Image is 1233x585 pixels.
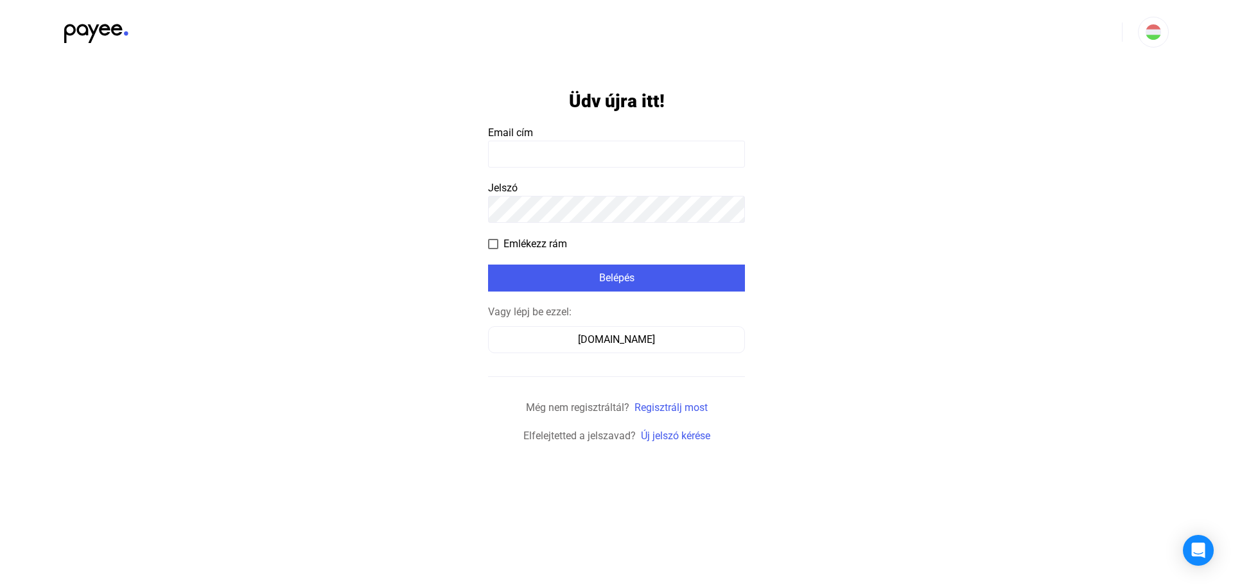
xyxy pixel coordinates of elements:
div: Open Intercom Messenger [1183,535,1214,566]
span: Elfelejtetted a jelszavad? [523,430,636,442]
span: Jelszó [488,182,518,194]
a: Új jelszó kérése [641,430,710,442]
div: Belépés [492,270,741,286]
button: HU [1138,17,1169,48]
div: [DOMAIN_NAME] [493,332,740,347]
a: Regisztrálj most [634,401,708,414]
button: Belépés [488,265,745,292]
span: Email cím [488,127,533,139]
a: [DOMAIN_NAME] [488,333,745,345]
div: Vagy lépj be ezzel: [488,304,745,320]
img: black-payee-blue-dot.svg [64,17,128,43]
span: Még nem regisztráltál? [526,401,629,414]
img: HU [1146,24,1161,40]
button: [DOMAIN_NAME] [488,326,745,353]
span: Emlékezz rám [503,236,567,252]
h1: Üdv újra itt! [569,90,665,112]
